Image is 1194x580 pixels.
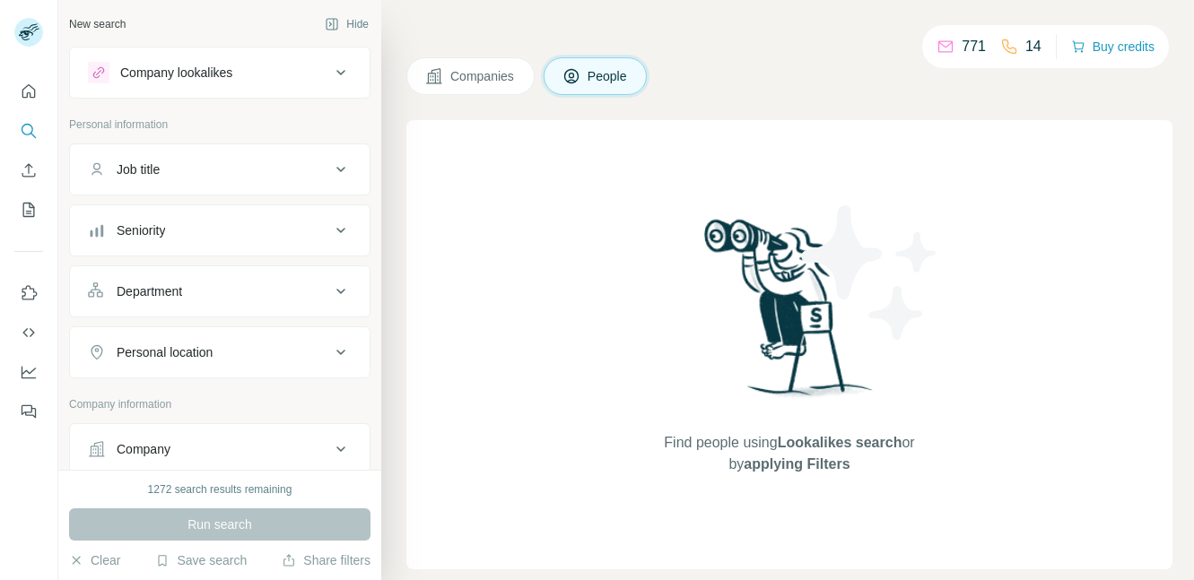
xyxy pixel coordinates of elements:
button: Hide [312,11,381,38]
p: Personal information [69,117,370,133]
div: Job title [117,160,160,178]
img: Surfe Illustration - Woman searching with binoculars [696,214,883,414]
div: 1272 search results remaining [148,481,292,498]
h4: Search [406,22,1172,47]
p: 14 [1025,36,1041,57]
div: New search [69,16,126,32]
p: 771 [962,36,986,57]
button: Company lookalikes [70,51,370,94]
span: applying Filters [744,456,850,472]
span: Lookalikes search [778,435,902,450]
button: Save search [155,551,247,569]
button: Clear [69,551,120,569]
button: Use Surfe on LinkedIn [14,277,43,309]
button: Company [70,428,370,471]
span: Find people using or by [646,432,933,475]
span: People [588,67,629,85]
div: Company lookalikes [120,64,232,82]
span: Companies [450,67,516,85]
button: Search [14,115,43,147]
button: Department [70,270,370,313]
div: Seniority [117,221,165,239]
button: Feedback [14,395,43,428]
button: My lists [14,194,43,226]
button: Quick start [14,75,43,108]
button: Personal location [70,331,370,374]
button: Buy credits [1071,34,1155,59]
button: Dashboard [14,356,43,388]
img: Surfe Illustration - Stars [789,192,951,353]
button: Seniority [70,209,370,252]
button: Enrich CSV [14,154,43,186]
p: Company information [69,396,370,412]
div: Department [117,282,182,300]
div: Personal location [117,343,213,361]
button: Job title [70,148,370,191]
div: Company [117,440,170,458]
button: Share filters [282,551,370,569]
button: Use Surfe API [14,316,43,349]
